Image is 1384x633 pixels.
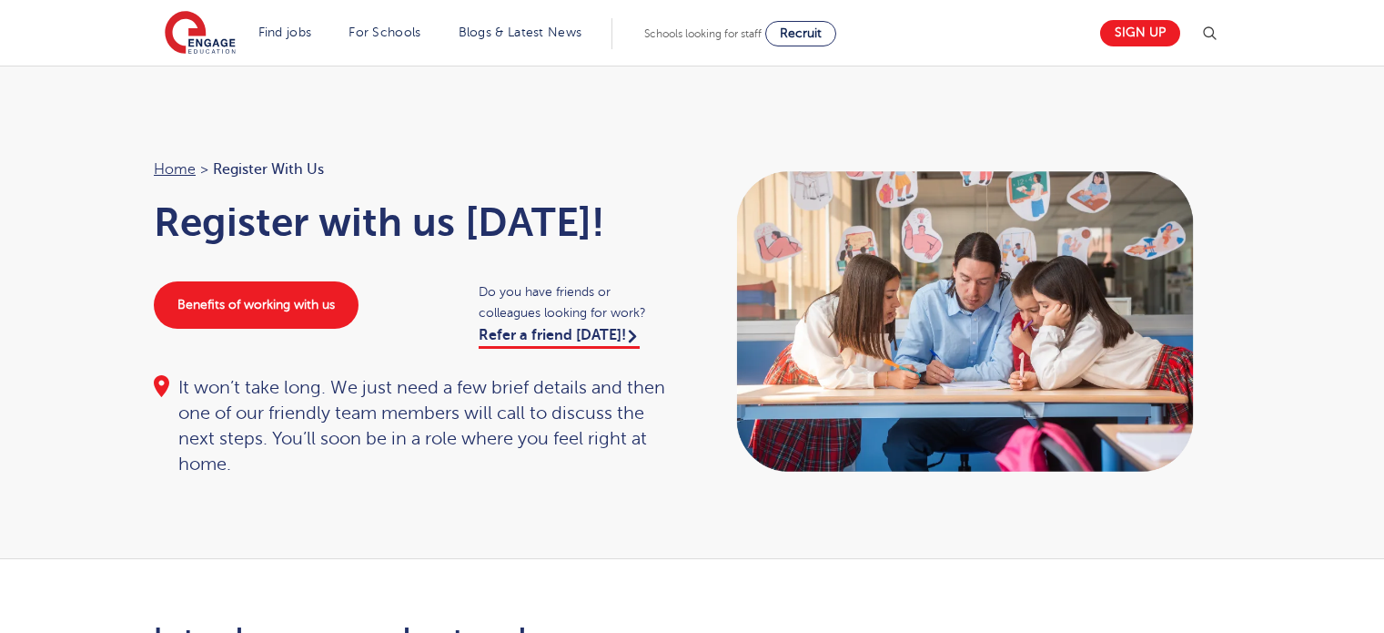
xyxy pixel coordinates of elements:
img: Engage Education [165,11,236,56]
a: Sign up [1100,20,1180,46]
span: Schools looking for staff [644,27,762,40]
span: Do you have friends or colleagues looking for work? [479,281,674,323]
nav: breadcrumb [154,158,674,181]
span: > [200,161,208,178]
div: It won’t take long. We just need a few brief details and then one of our friendly team members wi... [154,375,674,477]
a: For Schools [349,26,420,39]
a: Home [154,161,196,178]
a: Benefits of working with us [154,281,359,329]
span: Register with us [213,158,324,181]
span: Recruit [780,26,822,40]
a: Refer a friend [DATE]! [479,327,640,349]
a: Blogs & Latest News [459,26,582,39]
h1: Register with us [DATE]! [154,199,674,245]
a: Recruit [765,21,836,46]
a: Find jobs [258,26,312,39]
